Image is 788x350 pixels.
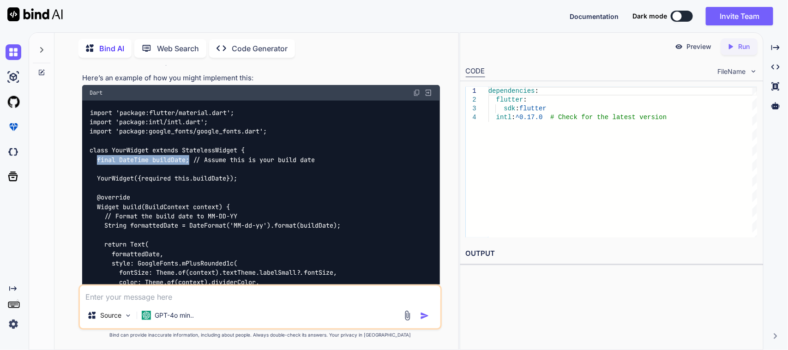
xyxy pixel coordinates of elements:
[142,311,151,320] img: GPT-4o mini
[90,108,341,325] code: import 'package:flutter/material.dart'; import 'package:intl/intl.dart'; import 'package:google_f...
[78,332,442,338] p: Bind can provide inaccurate information, including about people. Always double-check its answers....
[460,243,763,265] h2: OUTPUT
[168,57,210,66] code: DateFormat
[466,96,476,104] div: 2
[466,87,476,96] div: 1
[523,96,527,103] span: :
[550,114,667,121] span: # Check for the latest version
[100,311,121,320] p: Source
[496,114,512,121] span: intl
[155,311,194,320] p: GPT-4o min..
[99,43,124,54] p: Bind AI
[466,104,476,113] div: 3
[466,66,485,77] div: CODE
[402,310,413,321] img: attachment
[496,96,523,103] span: flutter
[632,12,667,21] span: Dark mode
[466,113,476,122] div: 4
[124,312,132,320] img: Pick Models
[420,311,429,320] img: icon
[718,67,746,76] span: FileName
[232,43,288,54] p: Code Generator
[7,7,63,21] img: Bind AI
[570,12,619,20] span: Documentation
[90,89,102,97] span: Dart
[687,42,712,51] p: Preview
[6,144,21,160] img: darkCloudIdeIcon
[570,12,619,21] button: Documentation
[6,119,21,135] img: premium
[511,114,515,121] span: :
[706,7,773,25] button: Invite Team
[516,105,519,112] span: :
[750,67,758,75] img: chevron down
[488,87,535,95] span: dependencies
[675,42,683,51] img: preview
[535,87,539,95] span: :
[6,316,21,332] img: settings
[157,43,199,54] p: Web Search
[413,89,421,97] img: copy
[519,105,547,112] span: flutter
[739,42,750,51] p: Run
[424,89,433,97] img: Open in Browser
[82,73,440,84] p: Here’s an example of how you might implement this:
[6,94,21,110] img: githubLight
[6,69,21,85] img: ai-studio
[516,114,543,121] span: ^0.17.0
[6,44,21,60] img: chat
[504,105,515,112] span: sdk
